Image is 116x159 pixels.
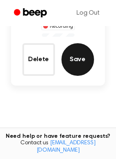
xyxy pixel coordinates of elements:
a: [EMAIL_ADDRESS][DOMAIN_NAME] [37,140,96,153]
div: Recording [41,22,75,30]
a: Log Out [68,3,108,23]
button: Save Audio Record [61,43,94,76]
a: Beep [8,5,54,21]
button: Delete Audio Record [22,43,55,76]
span: Contact us [5,140,111,154]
